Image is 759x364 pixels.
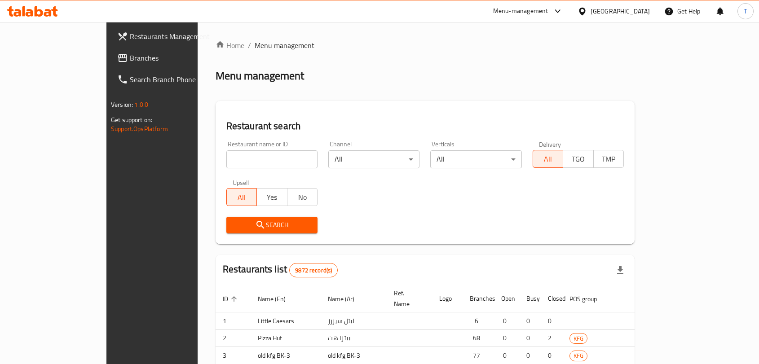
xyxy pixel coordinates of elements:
td: Pizza Hut [251,329,321,347]
th: Branches [463,285,494,312]
span: T [744,6,747,16]
a: Branches [110,47,233,69]
button: All [226,188,257,206]
span: Ref. Name [394,288,421,309]
div: All [430,150,521,168]
td: 0 [494,312,519,330]
h2: Menu management [216,69,304,83]
button: TGO [563,150,593,168]
label: Upsell [233,179,249,185]
span: 1.0.0 [134,99,148,110]
button: Yes [256,188,287,206]
span: KFG [570,351,587,361]
a: Search Branch Phone [110,69,233,90]
span: All [230,191,253,204]
th: Busy [519,285,541,312]
button: TMP [593,150,624,168]
td: 0 [494,329,519,347]
span: KFG [570,333,587,344]
td: 2 [541,329,562,347]
th: Logo [432,285,463,312]
span: TGO [567,153,590,166]
th: Closed [541,285,562,312]
span: TMP [597,153,620,166]
div: Menu-management [493,6,548,17]
span: Branches [130,53,226,63]
input: Search for restaurant name or ID.. [226,150,318,168]
button: All [533,150,563,168]
div: Export file [609,259,631,281]
span: Menu management [255,40,314,51]
span: Name (En) [258,294,297,304]
span: ID [223,294,240,304]
a: Restaurants Management [110,26,233,47]
div: All [328,150,419,168]
span: Version: [111,99,133,110]
td: Little Caesars [251,312,321,330]
div: Total records count [289,263,338,277]
td: 68 [463,329,494,347]
a: Support.OpsPlatform [111,123,168,135]
h2: Restaurant search [226,119,624,133]
span: POS group [569,294,609,304]
span: Name (Ar) [328,294,366,304]
h2: Restaurants list [223,263,338,277]
span: Get support on: [111,114,152,126]
span: 9872 record(s) [290,266,337,275]
button: Search [226,217,318,233]
span: Yes [260,191,283,204]
label: Delivery [539,141,561,147]
span: No [291,191,314,204]
td: 6 [463,312,494,330]
span: Restaurants Management [130,31,226,42]
td: 0 [519,329,541,347]
span: All [537,153,560,166]
td: 0 [541,312,562,330]
li: / [248,40,251,51]
div: [GEOGRAPHIC_DATA] [591,6,650,16]
span: Search Branch Phone [130,74,226,85]
td: 0 [519,312,541,330]
td: بيتزا هت [321,329,387,347]
button: No [287,188,318,206]
nav: breadcrumb [216,40,635,51]
span: Search [234,219,310,231]
th: Open [494,285,519,312]
td: ليتل سيزرز [321,312,387,330]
